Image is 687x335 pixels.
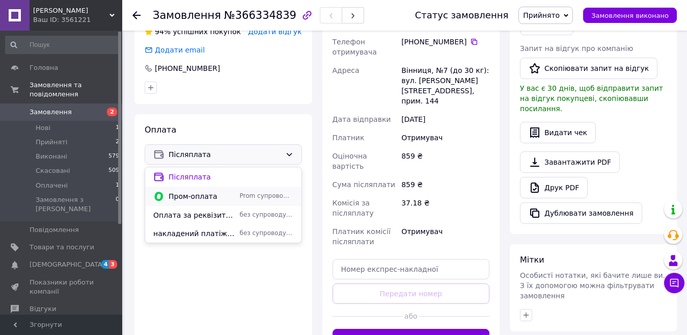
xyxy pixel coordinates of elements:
[399,222,491,251] div: Отримувач
[36,123,50,133] span: Нові
[664,273,684,293] button: Чат з покупцем
[399,61,491,110] div: Вінниця, №7 (до 30 кг): вул. [PERSON_NAME][STREET_ADDRESS], прим. 144
[333,38,377,56] span: Телефон отримувача
[108,166,119,175] span: 509
[101,260,109,269] span: 4
[333,134,365,142] span: Платник
[520,44,633,53] span: Запит на відгук про компанію
[30,81,122,99] span: Замовлення та повідомлення
[399,175,491,194] div: 859 ₴
[30,108,72,117] span: Замовлення
[144,45,206,55] div: Додати email
[145,27,241,37] div: успішних покупок
[30,243,94,252] span: Товари та послуги
[333,66,360,74] span: Адреса
[403,311,419,321] span: або
[116,138,119,147] span: 2
[5,36,120,54] input: Пошук
[154,45,206,55] div: Додати email
[153,228,236,239] span: накладений платіж по предоплаті 200 грн
[30,278,94,296] span: Показники роботи компанії
[116,195,119,214] span: 0
[520,177,588,198] a: Друк PDF
[169,172,293,182] span: Післяплата
[145,125,176,135] span: Оплата
[30,304,56,314] span: Відгуки
[520,151,620,173] a: Завантажити PDF
[333,199,374,217] span: Комісія за післяплату
[30,225,79,235] span: Повідомлення
[399,194,491,222] div: 37.18 ₴
[583,8,677,23] button: Замовлення виконано
[399,128,491,147] div: Отримувач
[36,138,67,147] span: Прийняті
[153,9,221,21] span: Замовлення
[523,11,560,19] span: Прийнято
[36,152,67,161] span: Виконані
[107,108,117,116] span: 2
[520,58,657,79] button: Скопіювати запит на відгук
[224,9,296,21] span: №366334839
[399,110,491,128] div: [DATE]
[401,37,489,47] div: [PHONE_NUMBER]
[155,28,171,36] span: 94%
[333,259,490,279] input: Номер експрес-накладної
[30,63,58,72] span: Головна
[591,12,669,19] span: Замовлення виконано
[33,15,122,24] div: Ваш ID: 3561221
[520,271,665,300] span: Особисті нотатки, які бачите лише ви. З їх допомогою можна фільтрувати замовлення
[109,260,117,269] span: 3
[169,191,236,201] span: Пром-оплата
[240,211,293,219] span: без супроводу Prom
[520,122,596,143] button: Видати чек
[520,202,642,224] button: Дублювати замовлення
[333,181,396,189] span: Сума післяплати
[333,115,391,123] span: Дата відправки
[36,181,68,190] span: Оплачені
[153,210,236,220] span: Оплата за реквізитами
[30,260,105,269] span: [DEMOGRAPHIC_DATA]
[132,10,141,20] div: Повернутися назад
[520,255,544,265] span: Мітки
[399,147,491,175] div: 859 ₴
[333,227,391,246] span: Платник комісії післяплати
[116,181,119,190] span: 1
[116,123,119,133] span: 1
[169,149,281,160] span: Післяплата
[33,6,109,15] span: Дракоша Тоша
[520,84,663,113] span: У вас є 30 днів, щоб відправити запит на відгук покупцеві, скопіювавши посилання.
[36,195,116,214] span: Замовлення з [PERSON_NAME]
[108,152,119,161] span: 579
[415,10,509,20] div: Статус замовлення
[333,152,367,170] span: Оціночна вартість
[240,229,293,238] span: без супроводу Prom
[248,28,301,36] span: Додати відгук
[36,166,70,175] span: Скасовані
[154,63,221,73] div: [PHONE_NUMBER]
[240,192,293,200] span: Prom супроводжує покупку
